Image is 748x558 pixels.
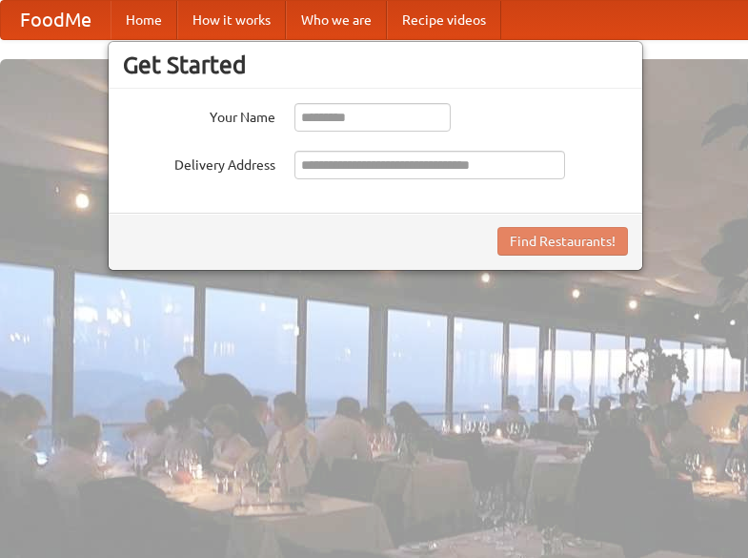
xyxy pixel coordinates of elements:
[177,1,286,39] a: How it works
[111,1,177,39] a: Home
[123,51,628,79] h3: Get Started
[1,1,111,39] a: FoodMe
[387,1,501,39] a: Recipe videos
[123,103,275,127] label: Your Name
[286,1,387,39] a: Who we are
[497,227,628,256] button: Find Restaurants!
[123,151,275,175] label: Delivery Address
